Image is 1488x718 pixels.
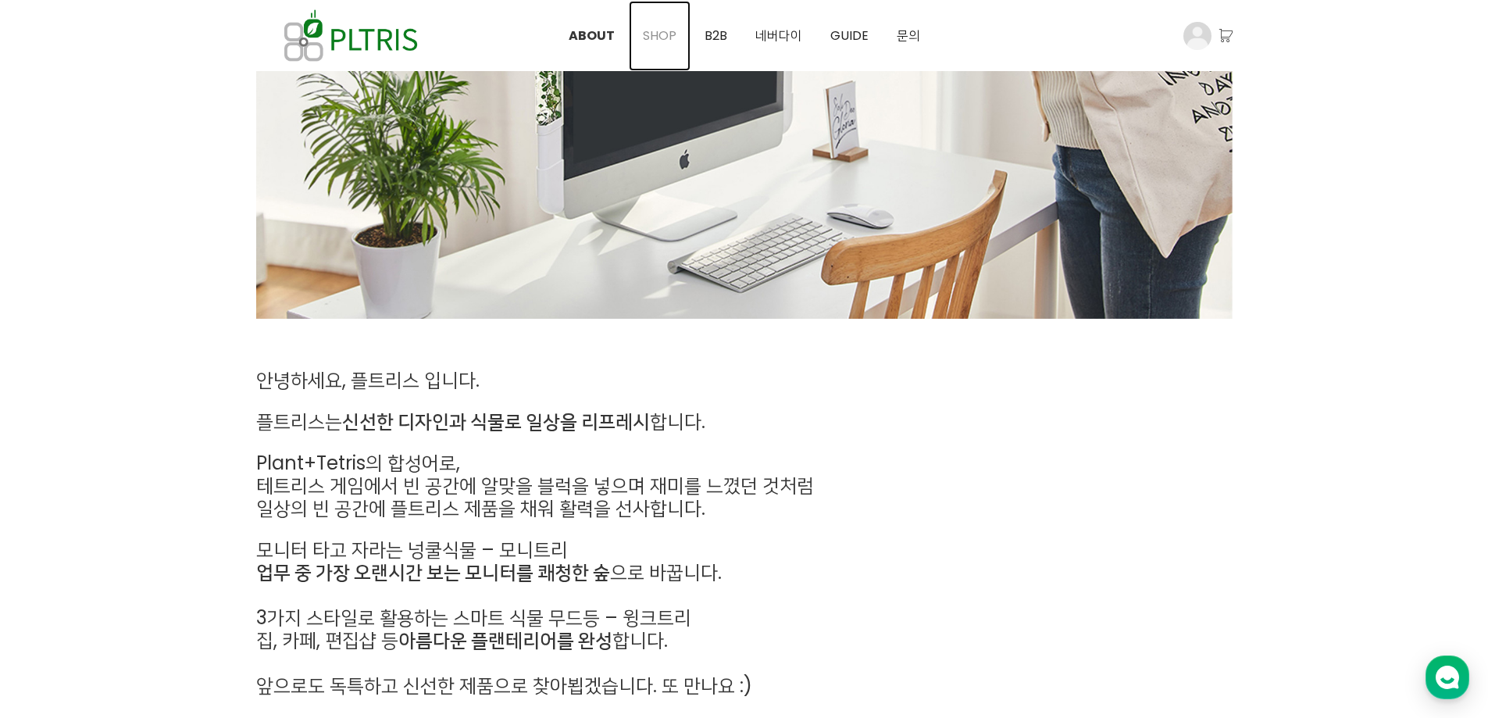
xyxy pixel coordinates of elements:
span: 테트리스 게임에서 빈 공간에 알맞을 블럭을 넣으며 재미를 느꼈던 것처럼 [256,473,814,498]
a: 대화 [103,495,202,534]
span: 문의 [897,27,920,45]
span: 설정 [241,519,260,531]
span: GUIDE [830,27,869,45]
span: ABOUT [569,27,615,45]
img: 프로필 이미지 [1183,22,1211,50]
span: Plant+Tetris의 합성어로, [256,450,460,476]
span: SHOP [643,27,676,45]
span: 모니터 타고 자라는 넝쿨식물 – 모니트리 [256,537,568,563]
span: 으로 바꿉니다. [256,559,722,585]
span: 일상의 빈 공간에 플트리스 제품을 채워 활력을 선사합니다. [256,495,705,521]
a: 문의 [883,1,934,71]
span: 앞으로도 독특하고 신선한 제품으로 찾아뵙겠습니다. 또 만나요 :) [256,673,752,698]
a: 홈 [5,495,103,534]
a: 설정 [202,495,300,534]
a: 네버다이 [741,1,816,71]
span: 안녕하세요, 플트리스 입니다. [256,367,480,393]
strong: 업무 중 가장 오랜시간 보는 모니터를 쾌청한 숲 [256,559,610,585]
span: 집, 카페, 편집샵 등 합니다. [256,627,668,653]
span: B2B [705,27,727,45]
strong: 아름다운 플랜테리어를 완성 [398,627,612,653]
span: 홈 [49,519,59,531]
a: B2B [690,1,741,71]
span: 네버다이 [755,27,802,45]
a: GUIDE [816,1,883,71]
span: 플트리스는 합니다. [256,409,705,434]
span: 3가지 스타일로 활용하는 스마트 식물 무드등 – 윙크트리 [256,605,691,630]
a: SHOP [629,1,690,71]
span: 대화 [143,520,162,532]
strong: 신선한 디자인과 식물로 일상을 리프레시 [342,409,650,434]
a: ABOUT [555,1,629,71]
